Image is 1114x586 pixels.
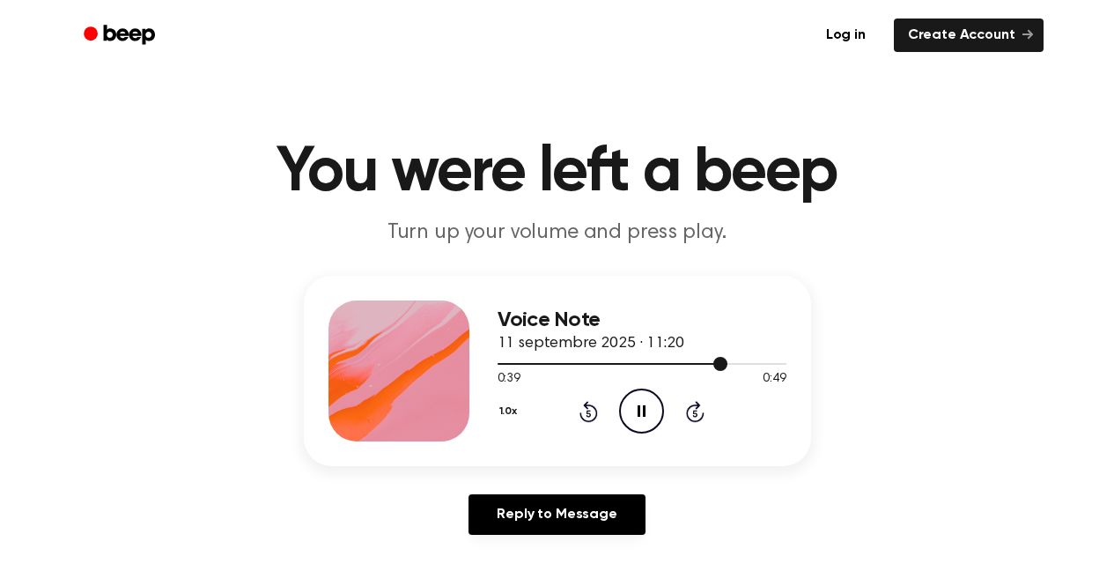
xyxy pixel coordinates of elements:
a: Create Account [894,19,1044,52]
h1: You were left a beep [107,141,1008,204]
span: 11 septembre 2025 · 11:20 [498,336,684,352]
h3: Voice Note [498,308,786,332]
span: 0:49 [763,370,786,389]
a: Beep [71,19,171,53]
a: Reply to Message [468,494,645,535]
span: 0:39 [498,370,520,389]
p: Turn up your volume and press play. [219,219,896,248]
a: Log in [808,15,883,56]
button: 1.0x [498,397,524,427]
